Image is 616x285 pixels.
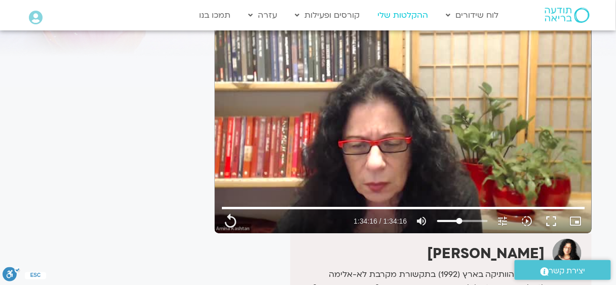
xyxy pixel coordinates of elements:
[195,6,236,25] a: תמכו בנו
[427,244,545,263] strong: [PERSON_NAME]
[549,264,586,278] span: יצירת קשר
[515,260,611,280] a: יצירת קשר
[373,6,434,25] a: ההקלטות שלי
[244,6,283,25] a: עזרה
[553,239,582,268] img: ארנינה קשתן
[545,8,590,23] img: תודעה בריאה
[441,6,504,25] a: לוח שידורים
[290,6,365,25] a: קורסים ופעילות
